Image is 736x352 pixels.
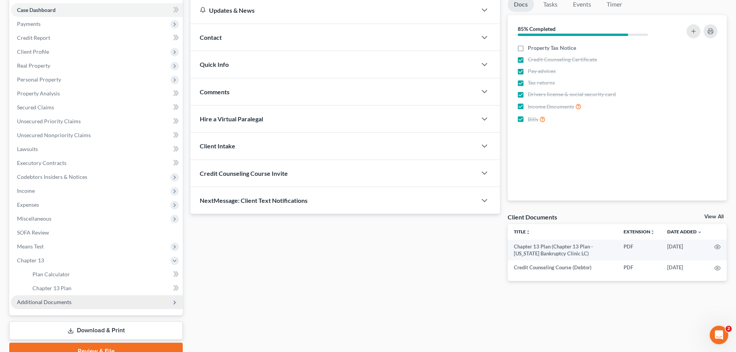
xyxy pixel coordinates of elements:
[518,26,556,32] strong: 85% Completed
[17,7,56,13] span: Case Dashboard
[11,100,183,114] a: Secured Claims
[528,56,597,63] span: Credit Counseling Certificate
[17,118,81,124] span: Unsecured Priority Claims
[528,79,555,87] span: Tax returns
[17,20,41,27] span: Payments
[200,197,308,204] span: NextMessage: Client Text Notifications
[528,44,576,52] span: Property Tax Notice
[32,271,70,277] span: Plan Calculator
[17,76,61,83] span: Personal Property
[528,67,556,75] span: Pay advices
[11,87,183,100] a: Property Analysis
[526,230,530,235] i: unfold_more
[710,326,728,344] iframe: Intercom live chat
[200,88,229,95] span: Comments
[11,142,183,156] a: Lawsuits
[667,229,702,235] a: Date Added expand_more
[528,103,574,111] span: Income Documents
[617,260,661,274] td: PDF
[508,240,617,261] td: Chapter 13 Plan (Chapter 13 Plan - [US_STATE] Bankruptcy Clinic LC)
[26,281,183,295] a: Chapter 13 Plan
[200,170,288,177] span: Credit Counseling Course Invite
[661,260,708,274] td: [DATE]
[17,62,50,69] span: Real Property
[17,201,39,208] span: Expenses
[200,115,263,122] span: Hire a Virtual Paralegal
[200,142,235,150] span: Client Intake
[17,48,49,55] span: Client Profile
[726,326,732,332] span: 2
[17,173,87,180] span: Codebtors Insiders & Notices
[17,132,91,138] span: Unsecured Nonpriority Claims
[704,214,724,219] a: View All
[11,226,183,240] a: SOFA Review
[17,104,54,111] span: Secured Claims
[200,34,222,41] span: Contact
[17,243,44,250] span: Means Test
[17,160,66,166] span: Executory Contracts
[200,6,467,14] div: Updates & News
[17,34,50,41] span: Credit Report
[9,321,183,340] a: Download & Print
[17,257,44,264] span: Chapter 13
[514,229,530,235] a: Titleunfold_more
[508,260,617,274] td: Credit Counseling Course (Debtor)
[17,187,35,194] span: Income
[617,240,661,261] td: PDF
[11,3,183,17] a: Case Dashboard
[697,230,702,235] i: expand_more
[17,90,60,97] span: Property Analysis
[11,114,183,128] a: Unsecured Priority Claims
[17,229,49,236] span: SOFA Review
[17,215,51,222] span: Miscellaneous
[661,240,708,261] td: [DATE]
[32,285,71,291] span: Chapter 13 Plan
[17,299,71,305] span: Additional Documents
[508,213,557,221] div: Client Documents
[11,31,183,45] a: Credit Report
[528,116,538,123] span: Bills
[528,90,616,98] span: Drivers license & social security card
[11,128,183,142] a: Unsecured Nonpriority Claims
[26,267,183,281] a: Plan Calculator
[624,229,655,235] a: Extensionunfold_more
[200,61,229,68] span: Quick Info
[17,146,38,152] span: Lawsuits
[650,230,655,235] i: unfold_more
[11,156,183,170] a: Executory Contracts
